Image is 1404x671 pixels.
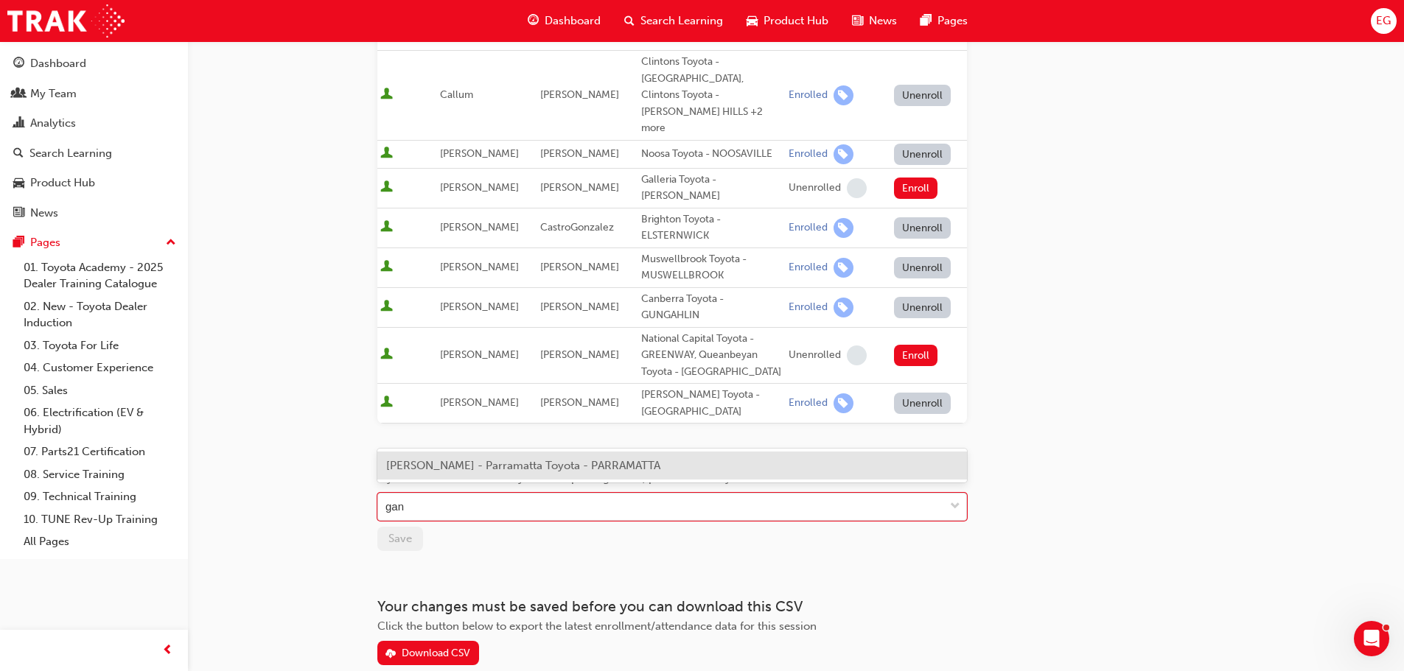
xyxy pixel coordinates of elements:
span: [PERSON_NAME] [440,396,519,409]
span: User is active [380,348,393,362]
button: Unenroll [894,217,951,239]
span: up-icon [166,233,176,253]
span: learningRecordVerb_ENROLL-icon [834,393,853,413]
span: download-icon [385,648,396,661]
button: Enroll [894,345,938,366]
span: Callum [440,88,473,101]
span: News [869,13,897,29]
div: Noosa Toyota - NOOSAVILLE [641,146,783,163]
span: [PERSON_NAME] [540,147,619,160]
a: 09. Technical Training [18,485,182,508]
button: Unenroll [894,393,951,414]
h3: Your changes must be saved before you can download this CSV [377,598,967,615]
div: Unenrolled [789,181,841,195]
a: Search Learning [6,140,182,167]
span: [PERSON_NAME] [440,221,519,233]
span: prev-icon [162,642,173,660]
a: 04. Customer Experience [18,356,182,379]
div: [PERSON_NAME] Toyota - [GEOGRAPHIC_DATA] [641,387,783,420]
span: [PERSON_NAME] [440,181,519,194]
span: Product Hub [764,13,828,29]
a: Product Hub [6,169,182,197]
span: pages-icon [13,236,24,250]
div: Enrolled [789,88,828,102]
a: My Team [6,80,182,108]
span: car-icon [13,177,24,190]
iframe: Intercom live chat [1354,621,1389,656]
span: learningRecordVerb_ENROLL-icon [834,298,853,317]
div: Unenrolled [789,348,841,362]
button: Pages [6,229,182,256]
span: [PERSON_NAME] [540,348,619,361]
div: Muswellbrook Toyota - MUSWELLBROOK [641,251,783,284]
button: Unenroll [894,85,951,106]
div: News [30,205,58,222]
h3: Search learners [377,447,967,464]
div: Clintons Toyota - [GEOGRAPHIC_DATA], Clintons Toyota - [PERSON_NAME] HILLS +2 more [641,54,783,137]
span: guage-icon [13,57,24,71]
a: 05. Sales [18,379,182,402]
span: Click the button below to export the latest enrollment/attendance data for this session [377,619,817,633]
a: 06. Electrification (EV & Hybrid) [18,401,182,440]
div: Analytics [30,115,76,132]
span: learningRecordVerb_ENROLL-icon [834,144,853,164]
span: [PERSON_NAME] [540,88,619,101]
img: Trak [7,4,125,38]
a: 07. Parts21 Certification [18,440,182,463]
span: User is active [380,300,393,315]
div: Galleria Toyota - [PERSON_NAME] [641,172,783,205]
span: [PERSON_NAME] [540,181,619,194]
span: User is active [380,180,393,195]
div: Enrolled [789,396,828,410]
span: [PERSON_NAME] [540,396,619,409]
span: news-icon [13,207,24,220]
span: [PERSON_NAME] [440,301,519,313]
a: Analytics [6,110,182,137]
span: User is active [380,88,393,102]
div: Enrolled [789,301,828,315]
span: pages-icon [921,12,932,30]
span: learningRecordVerb_ENROLL-icon [834,218,853,238]
a: 03. Toyota For Life [18,334,182,357]
span: people-icon [13,88,24,101]
span: [PERSON_NAME] - Parramatta Toyota - PARRAMATTA [386,459,660,472]
a: Dashboard [6,50,182,77]
a: search-iconSearch Learning [612,6,735,36]
span: User is active [380,260,393,275]
div: Canberra Toyota - GUNGAHLIN [641,291,783,324]
span: Dashboard [545,13,601,29]
span: down-icon [950,497,960,516]
button: Save [377,527,423,551]
a: 10. TUNE Rev-Up Training [18,508,182,531]
button: DashboardMy TeamAnalyticsSearch LearningProduct HubNews [6,47,182,229]
span: [PERSON_NAME] [440,147,519,160]
span: [PERSON_NAME] [540,261,619,273]
button: Unenroll [894,297,951,318]
span: User is active [380,147,393,161]
span: learningRecordVerb_NONE-icon [847,178,867,198]
span: [PERSON_NAME] [440,348,519,361]
span: CastroGonzalez [540,221,614,233]
span: Search Learning [640,13,723,29]
a: car-iconProduct Hub [735,6,840,36]
div: National Capital Toyota - GREENWAY, Queanbeyan Toyota - [GEOGRAPHIC_DATA] [641,331,783,381]
div: Brighton Toyota - ELSTERNWICK [641,211,783,245]
button: Enroll [894,178,938,199]
div: Enrolled [789,261,828,275]
span: User is active [380,220,393,235]
span: learningRecordVerb_NONE-icon [847,345,867,365]
span: User is active [380,396,393,410]
span: Save [388,532,412,545]
a: pages-iconPages [909,6,979,36]
button: Download CSV [377,641,479,665]
a: 08. Service Training [18,463,182,486]
div: Download CSV [402,647,470,659]
div: Enrolled [789,221,828,235]
button: EG [1371,8,1397,34]
a: All Pages [18,530,182,553]
span: chart-icon [13,117,24,130]
button: Unenroll [894,144,951,165]
div: Dashboard [30,55,86,72]
a: 02. New - Toyota Dealer Induction [18,295,182,334]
